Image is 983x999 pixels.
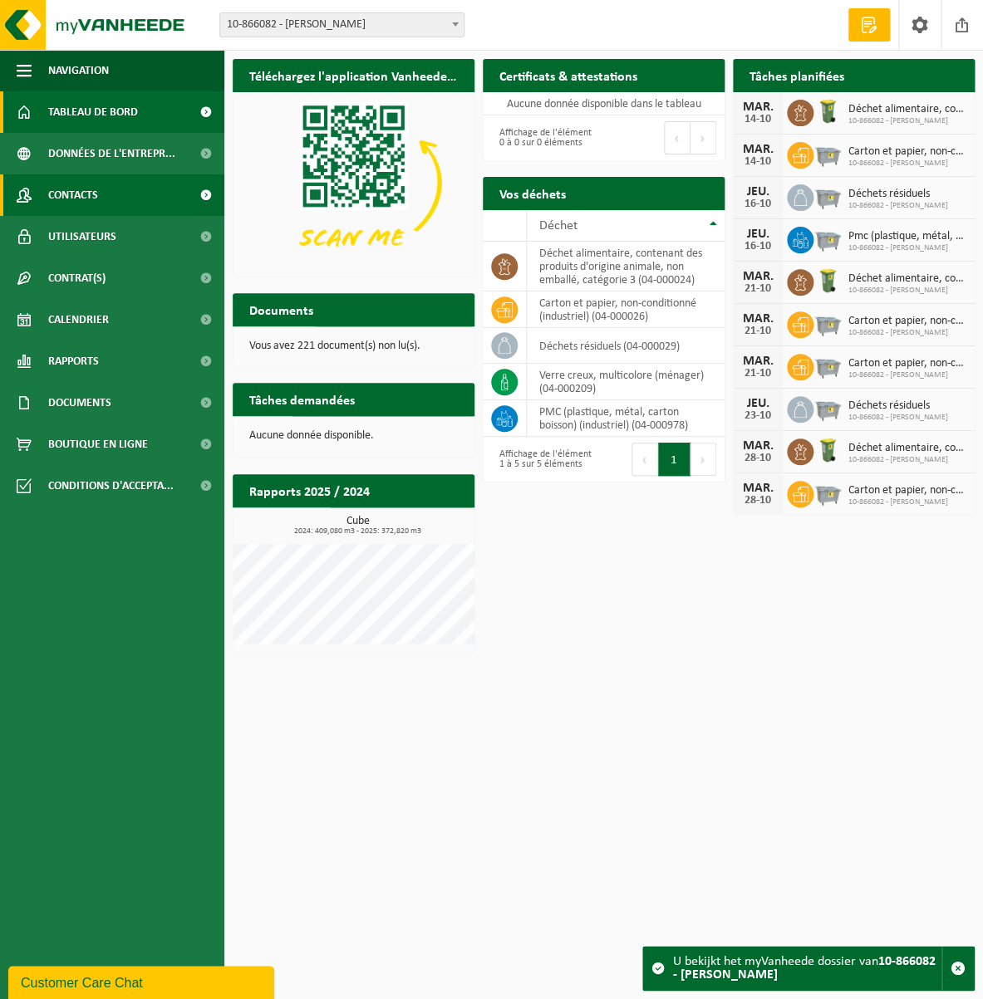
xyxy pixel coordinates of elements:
[741,114,774,125] div: 14-10
[673,947,941,990] div: U bekijkt het myVanheede dossier van
[741,228,774,241] div: JEU.
[813,478,842,507] img: WB-2500-GAL-GY-01
[483,92,725,115] td: Aucune donnée disponible dans le tableau
[48,340,99,382] span: Rapports
[741,355,774,368] div: MAR.
[741,156,774,168] div: 14-10
[527,400,725,437] td: PMC (plastique, métal, carton boisson) (industriel) (04-000978)
[249,430,458,442] p: Aucune donnée disponible.
[848,145,966,159] span: Carton et papier, non-conditionné (industriel)
[848,286,966,296] span: 10-866082 - [PERSON_NAME]
[848,497,966,507] span: 10-866082 - [PERSON_NAME]
[848,315,966,328] span: Carton et papier, non-conditionné (industriel)
[48,133,175,174] span: Données de l'entrepr...
[48,299,109,340] span: Calendrier
[741,439,774,453] div: MAR.
[848,328,966,338] span: 10-866082 - [PERSON_NAME]
[848,103,966,116] span: Déchet alimentaire, contenant des produits d'origine animale, non emballé, catég...
[741,185,774,198] div: JEU.
[848,188,948,201] span: Déchets résiduels
[741,283,774,295] div: 21-10
[691,121,716,154] button: Next
[491,441,596,477] div: Affichage de l'élément 1 à 5 sur 5 éléments
[48,174,98,216] span: Contacts
[241,516,474,536] h3: Cube
[813,351,842,380] img: WB-2500-GAL-GY-01
[741,198,774,210] div: 16-10
[673,955,936,982] strong: 10-866082 - [PERSON_NAME]
[632,443,658,476] button: Previous
[539,219,578,233] span: Déchet
[741,326,774,337] div: 21-10
[741,482,774,495] div: MAR.
[691,443,716,476] button: Next
[733,59,861,91] h2: Tâches planifiées
[48,216,116,257] span: Utilisateurs
[219,12,464,37] span: 10-866082 - TRAITEUR GERALDINE - JAMBES
[848,230,966,243] span: Pmc (plastique, métal, carton boisson) (industriel)
[330,507,473,540] a: Consulter les rapports
[8,962,278,999] iframe: chat widget
[848,201,948,211] span: 10-866082 - [PERSON_NAME]
[848,243,966,253] span: 10-866082 - [PERSON_NAME]
[48,424,148,465] span: Boutique en ligne
[813,182,842,210] img: WB-2500-GAL-GY-01
[813,394,842,422] img: WB-2500-GAL-GY-01
[527,364,725,400] td: verre creux, multicolore (ménager) (04-000209)
[813,224,842,252] img: WB-2500-GAL-GY-01
[233,92,474,273] img: Download de VHEPlus App
[233,383,371,415] h2: Tâches demandées
[48,382,111,424] span: Documents
[741,453,774,464] div: 28-10
[848,399,948,413] span: Déchets résiduels
[527,291,725,328] td: carton et papier, non-conditionné (industriel) (04-000026)
[741,143,774,156] div: MAR.
[741,495,774,507] div: 28-10
[848,442,966,455] span: Déchet alimentaire, contenant des produits d'origine animale, non emballé, catég...
[233,59,474,91] h2: Téléchargez l'application Vanheede+ maintenant!
[813,436,842,464] img: WB-0140-HPE-GN-50
[813,97,842,125] img: WB-0140-HPE-GN-50
[848,272,966,286] span: Déchet alimentaire, contenant des produits d'origine animale, non emballé, catég...
[491,120,596,156] div: Affichage de l'élément 0 à 0 sur 0 éléments
[848,357,966,370] span: Carton et papier, non-conditionné (industriel)
[664,121,691,154] button: Previous
[48,465,174,507] span: Conditions d'accepta...
[813,309,842,337] img: WB-2500-GAL-GY-01
[48,257,106,299] span: Contrat(s)
[233,474,386,507] h2: Rapports 2025 / 2024
[658,443,691,476] button: 1
[483,59,654,91] h2: Certificats & attestations
[813,140,842,168] img: WB-2500-GAL-GY-01
[741,270,774,283] div: MAR.
[741,410,774,422] div: 23-10
[483,177,582,209] h2: Vos déchets
[848,159,966,169] span: 10-866082 - [PERSON_NAME]
[527,242,725,291] td: déchet alimentaire, contenant des produits d'origine animale, non emballé, catégorie 3 (04-000024)
[741,312,774,326] div: MAR.
[848,455,966,465] span: 10-866082 - [PERSON_NAME]
[233,293,330,326] h2: Documents
[527,328,725,364] td: déchets résiduels (04-000029)
[48,50,109,91] span: Navigation
[741,368,774,380] div: 21-10
[741,397,774,410] div: JEU.
[848,484,966,497] span: Carton et papier, non-conditionné (industriel)
[848,116,966,126] span: 10-866082 - [PERSON_NAME]
[249,340,458,352] p: Vous avez 221 document(s) non lu(s).
[741,100,774,114] div: MAR.
[220,13,464,37] span: 10-866082 - TRAITEUR GERALDINE - JAMBES
[848,370,966,380] span: 10-866082 - [PERSON_NAME]
[48,91,138,133] span: Tableau de bord
[813,267,842,295] img: WB-0140-HPE-GN-50
[848,413,948,423] span: 10-866082 - [PERSON_NAME]
[741,241,774,252] div: 16-10
[241,527,474,536] span: 2024: 409,080 m3 - 2025: 372,820 m3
